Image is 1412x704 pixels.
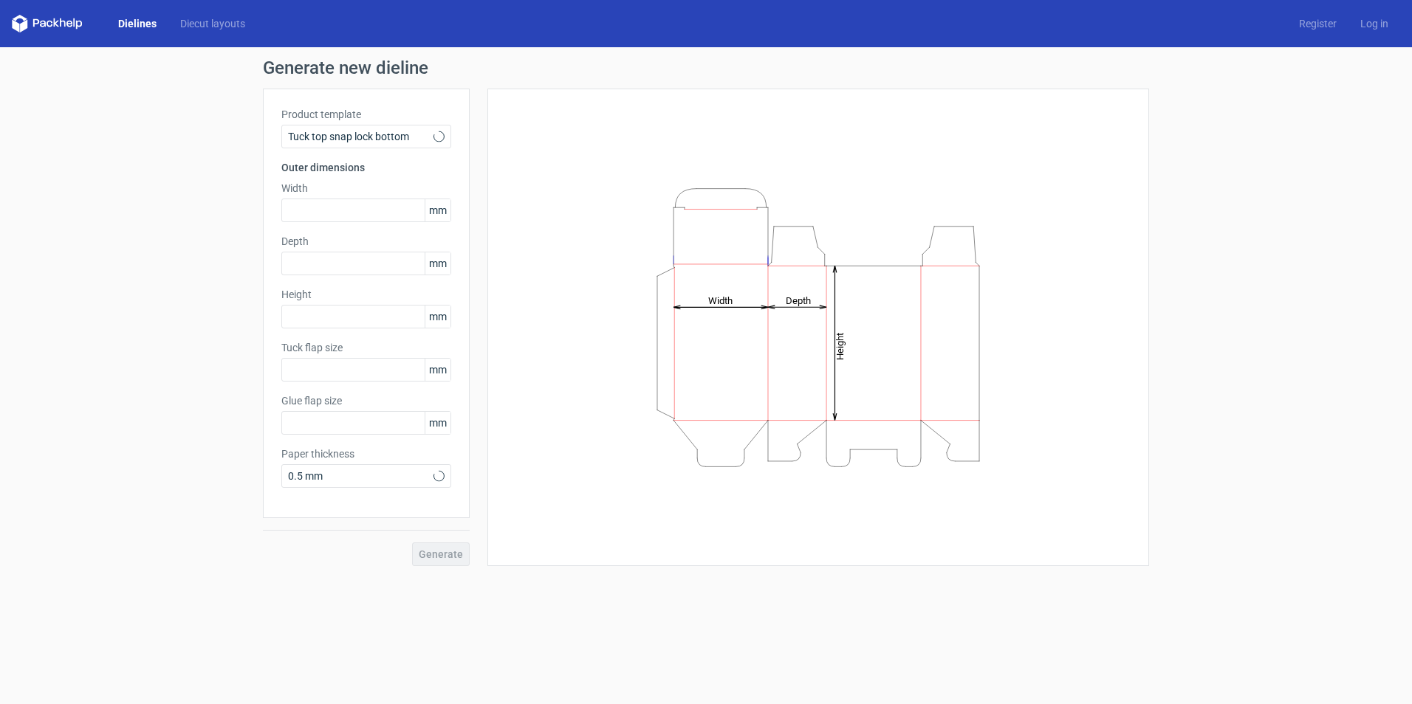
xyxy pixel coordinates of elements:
tspan: Width [708,294,733,306]
h3: Outer dimensions [281,160,451,175]
span: mm [425,199,450,221]
label: Glue flap size [281,393,451,408]
tspan: Depth [786,294,811,306]
tspan: Height [834,332,846,359]
span: mm [425,412,450,434]
a: Register [1287,16,1348,31]
label: Depth [281,234,451,249]
label: Height [281,287,451,302]
span: Tuck top snap lock bottom [288,129,433,144]
a: Log in [1348,16,1400,31]
h1: Generate new dieline [263,59,1149,77]
span: mm [425,306,450,328]
label: Product template [281,107,451,122]
label: Tuck flap size [281,340,451,355]
a: Dielines [106,16,168,31]
span: mm [425,359,450,381]
span: 0.5 mm [288,469,433,483]
label: Width [281,181,451,196]
a: Diecut layouts [168,16,257,31]
label: Paper thickness [281,446,451,461]
span: mm [425,252,450,275]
